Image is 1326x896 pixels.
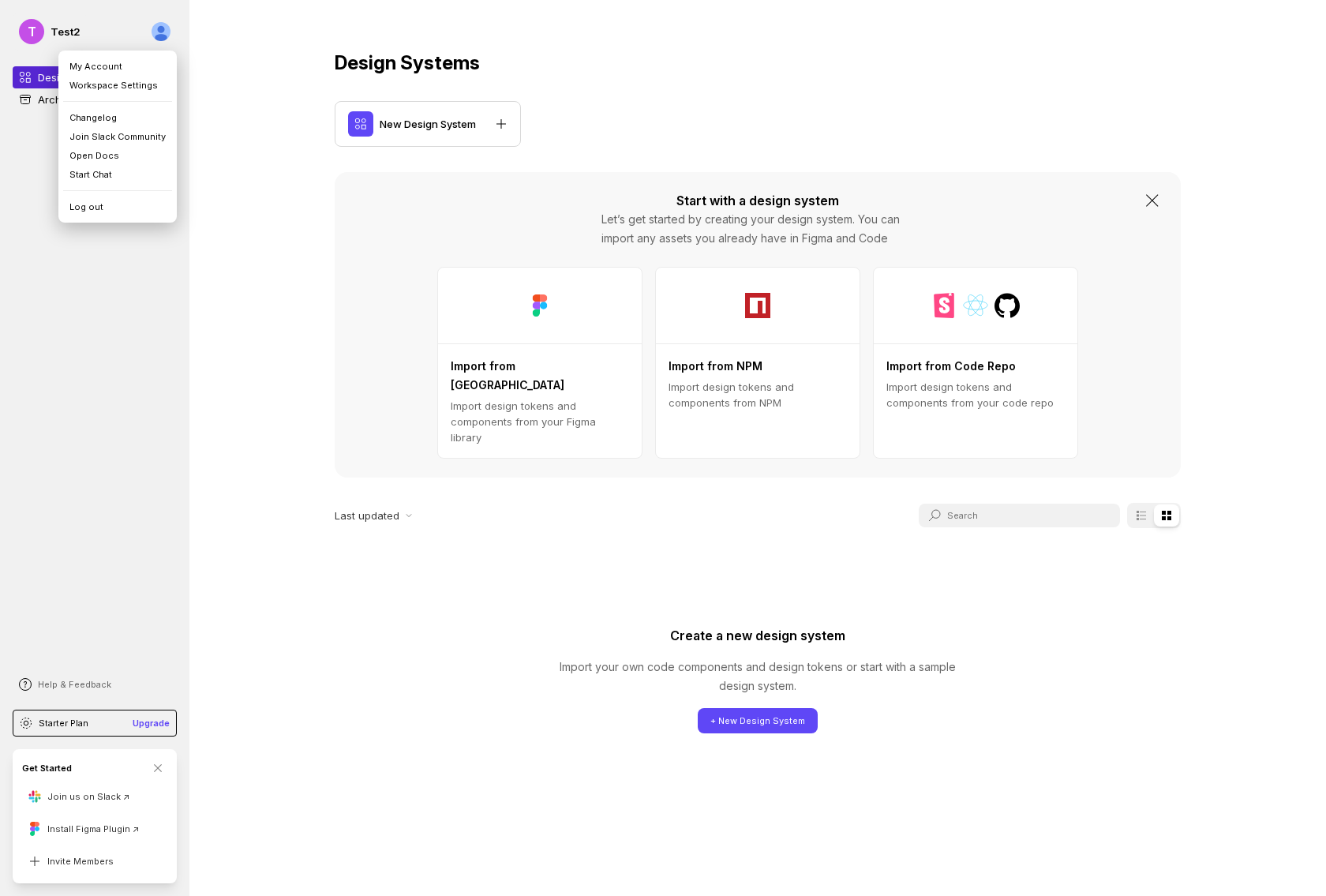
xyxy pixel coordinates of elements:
p: Design Systems [38,69,116,85]
p: Archived [38,92,82,107]
p: Upgrade [133,717,170,729]
p: Import from Code Repo [886,357,1016,376]
p: Start with a design system [676,191,839,210]
p: Import design tokens and components from NPM [669,379,847,411]
p: New Design System [380,116,476,132]
p: Last updated [335,508,406,523]
p: Let’s get started by creating your design system. You can import any assets you already have in F... [601,210,914,248]
input: Search [947,504,1092,527]
button: Invite Members [22,849,120,874]
p: Import design tokens and components from your Figma library [451,398,629,445]
button: Install Figma Plugin ↗︎ [22,815,146,842]
p: Get Started [22,762,72,774]
p: Create a new design system [670,626,845,645]
p: Import from [GEOGRAPHIC_DATA] [451,357,629,395]
p: Import your own code components and design tokens or start with a sample design system. [546,658,969,695]
p: Starter Plan [39,717,88,729]
p: Test2 [51,24,81,39]
p: Design Systems [335,51,1181,76]
p: Import design tokens and components from your code repo [886,379,1065,411]
p: T [28,19,36,44]
p: Import from NPM [669,357,762,376]
button: + New Design System [698,708,818,733]
button: Join us on Slack ↗︎ [22,784,137,809]
p: Help & Feedback [38,678,111,691]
